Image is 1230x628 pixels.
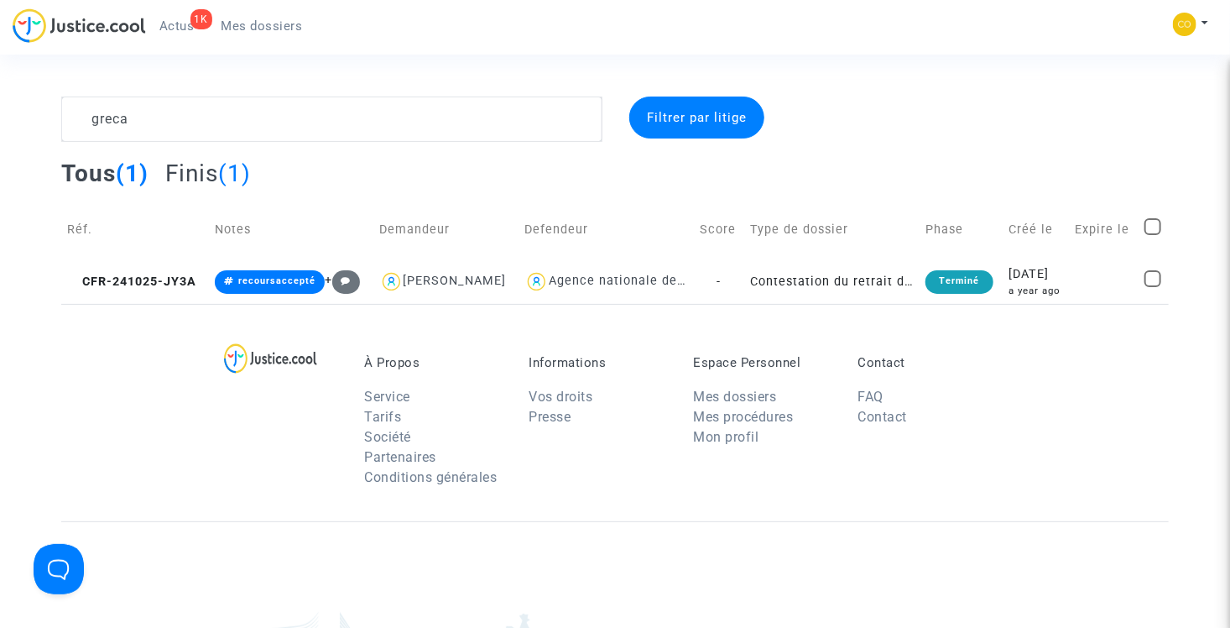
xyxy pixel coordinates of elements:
[208,13,316,39] a: Mes dossiers
[364,389,410,405] a: Service
[364,409,401,425] a: Tarifs
[61,200,209,259] td: Réf.
[222,18,303,34] span: Mes dossiers
[1008,284,1063,298] div: a year ago
[647,110,747,125] span: Filtrer par litige
[379,270,404,294] img: icon-user.svg
[34,544,84,594] iframe: Help Scout Beacon - Open
[218,160,251,187] span: (1)
[190,9,212,29] div: 1K
[1003,200,1069,259] td: Créé le
[744,200,920,259] td: Type de dossier
[857,409,907,425] a: Contact
[693,409,793,425] a: Mes procédures
[364,355,503,370] p: À Propos
[364,469,497,485] a: Conditions générales
[529,409,571,425] a: Presse
[364,429,411,445] a: Société
[373,200,519,259] td: Demandeur
[694,200,744,259] td: Score
[693,355,832,370] p: Espace Personnel
[519,200,694,259] td: Defendeur
[1008,265,1063,284] div: [DATE]
[529,389,592,405] a: Vos droits
[717,275,722,289] span: -
[1173,13,1196,36] img: 5a13cfc393247f09c958b2f13390bacc
[146,13,208,39] a: 1KActus
[920,200,1003,259] td: Phase
[364,449,436,465] a: Partenaires
[744,259,920,304] td: Contestation du retrait de [PERSON_NAME] par l'ANAH (mandataire)
[857,389,883,405] a: FAQ
[529,355,668,370] p: Informations
[857,355,997,370] p: Contact
[165,160,218,187] span: Finis
[693,389,776,405] a: Mes dossiers
[404,274,507,288] div: [PERSON_NAME]
[925,270,993,294] div: Terminé
[61,160,116,187] span: Tous
[693,429,758,445] a: Mon profil
[238,275,315,286] span: recoursaccepté
[524,270,549,294] img: icon-user.svg
[1069,200,1139,259] td: Expire le
[209,200,373,259] td: Notes
[325,273,361,287] span: +
[549,274,733,288] div: Agence nationale de l'habitat
[116,160,149,187] span: (1)
[159,18,195,34] span: Actus
[224,343,317,374] img: logo-lg.svg
[67,275,196,289] span: CFR-241025-JY3A
[13,8,146,43] img: jc-logo.svg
